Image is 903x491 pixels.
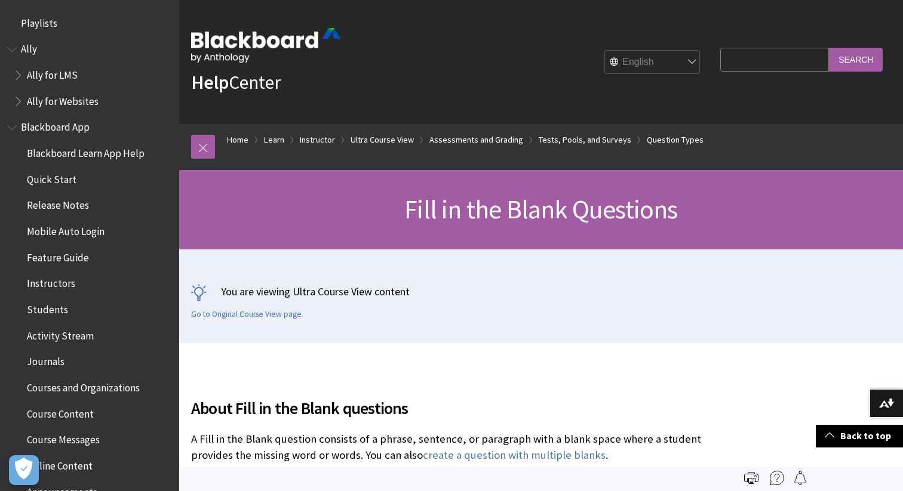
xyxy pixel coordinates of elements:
[793,471,807,485] img: Follow this page
[27,221,105,237] span: Mobile Auto Login
[404,193,677,226] span: Fill in the Blank Questions
[27,299,68,316] span: Students
[227,132,248,147] a: Home
[27,456,93,472] span: Offline Content
[27,352,64,368] span: Journals
[21,13,57,29] span: Playlists
[647,132,704,147] a: Question Types
[191,70,281,94] a: HelpCenter
[191,28,340,63] img: Blackboard by Anthology
[191,284,891,299] p: You are viewing Ultra Course View content
[27,196,89,212] span: Release Notes
[21,39,37,55] span: Ally
[27,248,89,264] span: Feature Guide
[264,132,284,147] a: Learn
[27,169,76,186] span: Quick Start
[744,471,758,485] img: Print
[27,65,78,81] span: Ally for LMS
[9,455,39,485] button: Open Preferences
[21,118,90,134] span: Blackboard App
[829,48,883,71] input: Search
[191,396,714,421] span: About Fill in the Blank questions
[423,448,606,462] a: create a question with multiple blanks
[605,51,701,75] select: Site Language Selector
[191,431,714,462] p: A Fill in the Blank question consists of a phrase, sentence, or paragraph with a blank space wher...
[191,70,229,94] strong: Help
[7,13,172,33] nav: Book outline for Playlists
[27,430,100,446] span: Course Messages
[27,404,94,420] span: Course Content
[27,326,94,342] span: Activity Stream
[816,425,903,447] a: Back to top
[539,132,631,147] a: Tests, Pools, and Surveys
[429,132,523,147] a: Assessments and Grading
[27,91,99,107] span: Ally for Websites
[770,471,784,485] img: More help
[27,143,145,159] span: Blackboard Learn App Help
[191,309,303,320] a: Go to Original Course View page.
[7,39,172,112] nav: Book outline for Anthology Ally Help
[300,132,335,147] a: Instructor
[27,378,140,394] span: Courses and Organizations
[351,132,414,147] a: Ultra Course View
[27,274,75,290] span: Instructors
